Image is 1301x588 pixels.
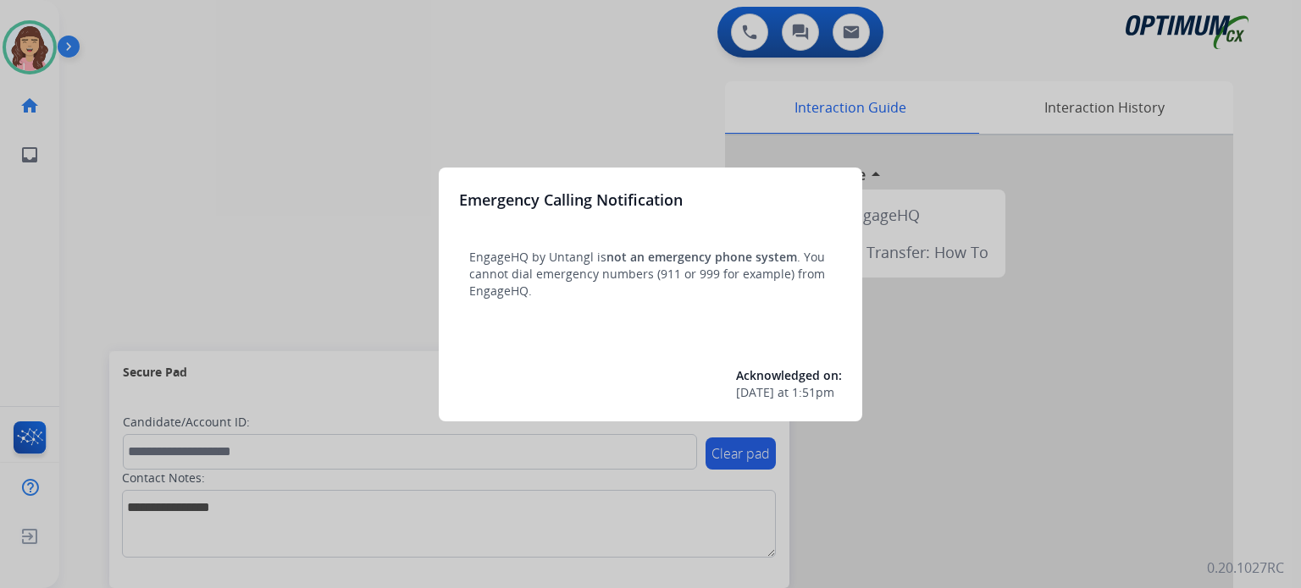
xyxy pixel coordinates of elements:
[469,249,832,299] p: EngageHQ by Untangl is . You cannot dial emergency numbers (911 or 999 for example) from EngageHQ.
[606,249,797,265] span: not an emergency phone system
[736,367,842,383] span: Acknowledged on:
[736,384,774,401] span: [DATE]
[736,384,842,401] div: at
[459,188,683,212] h3: Emergency Calling Notification
[1207,558,1284,578] p: 0.20.1027RC
[792,384,834,401] span: 1:51pm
